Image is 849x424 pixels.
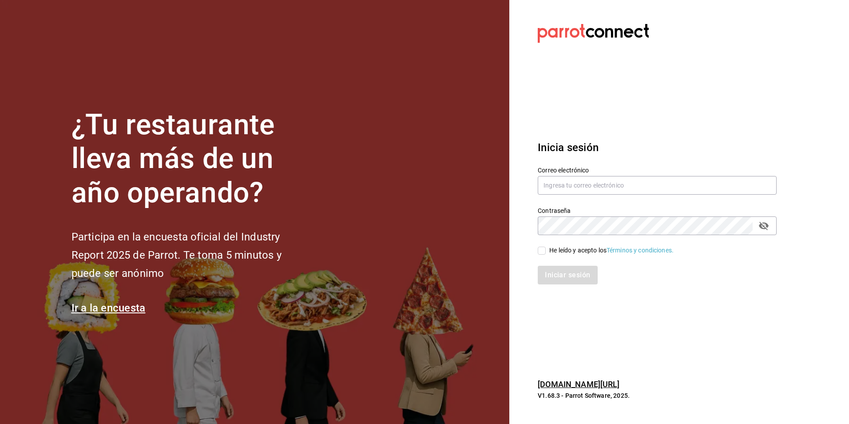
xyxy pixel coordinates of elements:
h3: Inicia sesión [538,140,777,156]
label: Correo electrónico [538,167,777,173]
input: Ingresa tu correo electrónico [538,176,777,195]
a: Ir a la encuesta [71,302,146,314]
h2: Participa en la encuesta oficial del Industry Report 2025 de Parrot. Te toma 5 minutos y puede se... [71,228,311,282]
h1: ¿Tu restaurante lleva más de un año operando? [71,108,311,210]
div: He leído y acepto los [549,246,674,255]
button: passwordField [756,218,771,233]
a: [DOMAIN_NAME][URL] [538,380,619,389]
label: Contraseña [538,207,777,213]
p: V1.68.3 - Parrot Software, 2025. [538,391,777,400]
a: Términos y condiciones. [607,247,674,254]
